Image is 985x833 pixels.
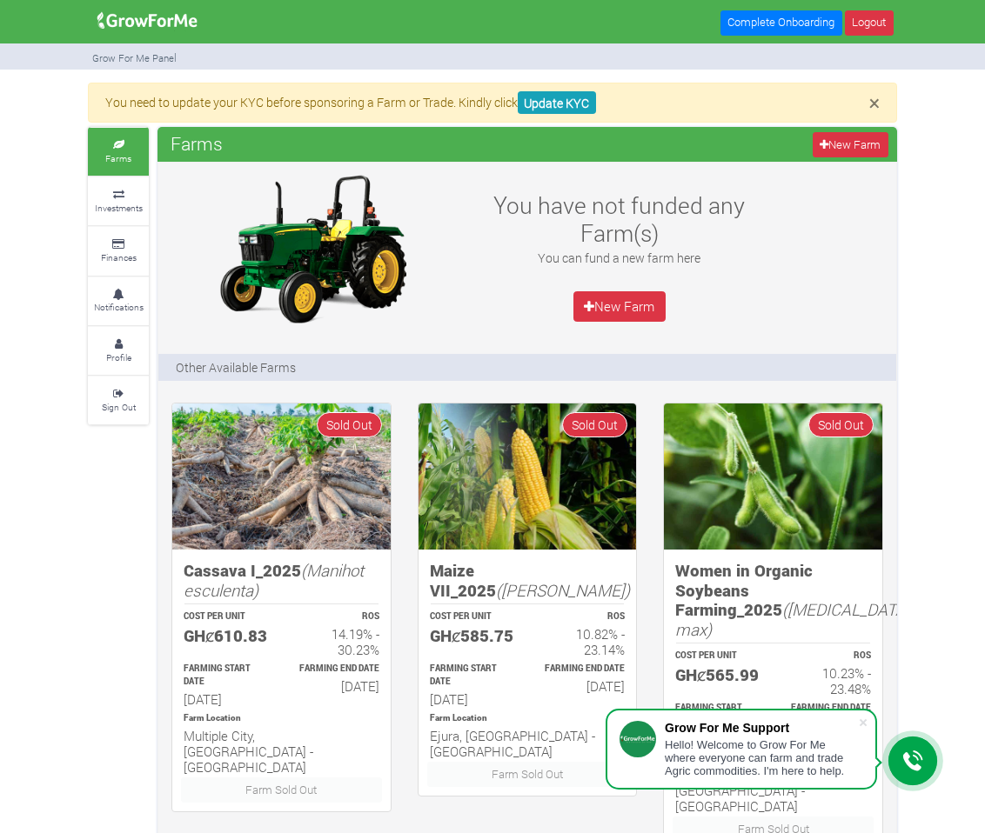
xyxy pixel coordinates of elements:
a: Profile [88,327,149,375]
a: Logout [845,10,894,36]
span: Sold Out [562,412,627,437]
span: Sold Out [317,412,382,437]
h6: [DATE] [297,678,379,694]
a: Finances [88,227,149,275]
span: Farms [166,126,227,161]
h5: GHȼ565.99 [675,665,757,685]
a: New Farm [813,132,888,157]
img: growforme image [91,3,204,38]
h6: 14.19% - 30.23% [297,626,379,657]
p: Estimated Farming End Date [543,663,625,676]
a: Investments [88,177,149,225]
a: Sign Out [88,377,149,424]
p: Location of Farm [430,712,626,725]
h6: 10.82% - 23.14% [543,626,625,657]
p: COST PER UNIT [675,650,757,663]
a: Farms [88,128,149,176]
a: Update KYC [518,91,596,115]
div: Hello! Welcome to Grow For Me where everyone can farm and trade Agric commodities. I'm here to help. [665,738,858,777]
h5: Women in Organic Soybeans Farming_2025 [675,561,871,639]
button: Close [869,93,880,113]
h6: [GEOGRAPHIC_DATA], [GEOGRAPHIC_DATA] - [GEOGRAPHIC_DATA] [675,767,871,814]
h6: [DATE] [184,691,265,707]
i: (Manihot esculenta) [184,559,364,601]
a: Complete Onboarding [720,10,842,36]
p: Estimated Farming End Date [789,702,871,715]
p: Estimated Farming Start Date [184,663,265,689]
p: ROS [789,650,871,663]
div: Grow For Me Support [665,721,858,735]
h6: Ejura, [GEOGRAPHIC_DATA] - [GEOGRAPHIC_DATA] [430,728,626,759]
p: Estimated Farming Start Date [675,702,757,728]
p: You need to update your KYC before sponsoring a Farm or Trade. Kindly click [105,93,880,111]
small: Investments [95,202,143,214]
img: growforme image [204,170,421,327]
img: growforme image [172,403,391,550]
p: Location of Farm [184,712,379,725]
h6: [DATE] [543,678,625,694]
small: Farms [105,152,131,164]
a: Notifications [88,277,149,325]
h6: [DATE] [430,691,512,707]
h6: 10.23% - 23.48% [789,665,871,696]
h5: GHȼ585.75 [430,626,512,646]
p: ROS [543,610,625,623]
span: Sold Out [808,412,874,437]
p: You can fund a new farm here [481,249,757,267]
img: growforme image [419,403,637,550]
small: Sign Out [102,401,136,413]
h5: Cassava I_2025 [184,561,379,600]
img: growforme image [664,403,882,550]
p: Estimated Farming Start Date [430,663,512,689]
h5: GHȼ610.83 [184,626,265,646]
h6: Multiple City, [GEOGRAPHIC_DATA] - [GEOGRAPHIC_DATA] [184,728,379,775]
p: Estimated Farming End Date [297,663,379,676]
small: Profile [106,351,131,363]
p: COST PER UNIT [184,610,265,623]
span: × [869,90,880,116]
a: New Farm [573,291,666,323]
small: Finances [101,251,137,263]
h3: You have not funded any Farm(s) [481,191,757,246]
h5: Maize VII_2025 [430,561,626,600]
p: Other Available Farms [176,358,296,377]
i: ([MEDICAL_DATA] max) [675,598,910,640]
p: ROS [297,610,379,623]
small: Grow For Me Panel [92,51,177,64]
p: COST PER UNIT [430,610,512,623]
i: ([PERSON_NAME]) [496,579,630,601]
small: Notifications [94,301,144,313]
